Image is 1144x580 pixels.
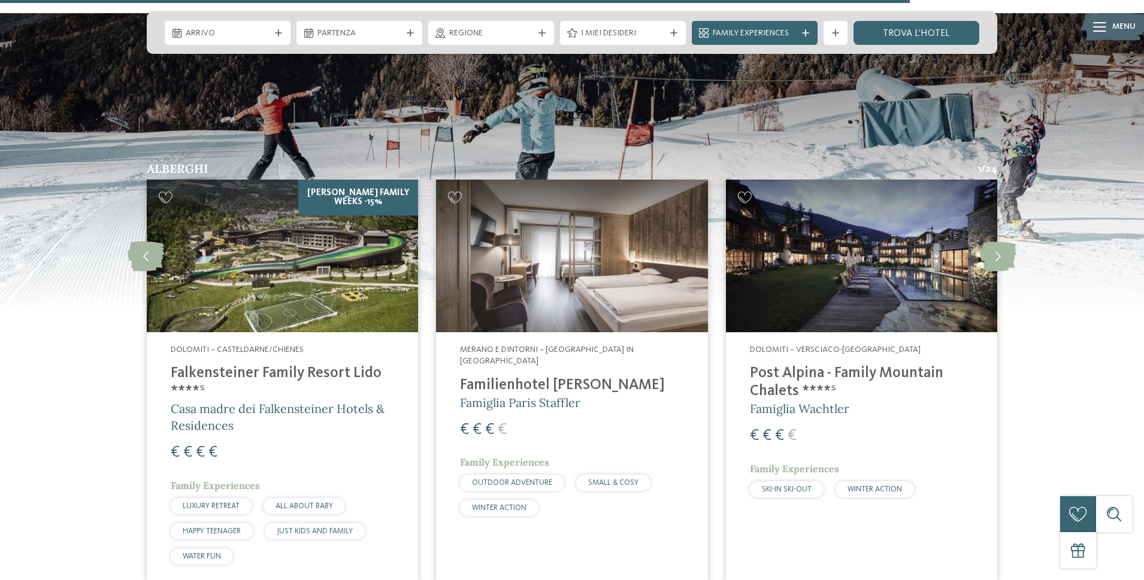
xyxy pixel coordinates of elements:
[750,428,759,444] span: €
[183,527,241,535] span: HAPPY TEENAGER
[171,479,260,491] span: Family Experiences
[498,422,507,438] span: €
[208,445,217,460] span: €
[726,180,997,332] img: Post Alpina - Family Mountain Chalets ****ˢ
[147,161,208,176] span: Alberghi
[183,445,192,460] span: €
[788,428,797,444] span: €
[750,463,839,475] span: Family Experiences
[472,479,552,487] span: OUTDOOR ADVENTURE
[762,428,771,444] span: €
[854,21,979,45] a: trova l’hotel
[171,445,180,460] span: €
[183,502,240,510] span: LUXURY RETREAT
[460,422,469,438] span: €
[277,527,353,535] span: JUST KIDS AND FAMILY
[183,552,221,560] span: WATER FUN
[985,163,997,176] span: 24
[473,422,482,438] span: €
[171,365,394,400] h4: Falkensteiner Family Resort Lido ****ˢ
[750,401,849,416] span: Famiglia Wachtler
[460,395,580,410] span: Famiglia Paris Staffler
[449,28,533,40] span: Regione
[171,345,304,354] span: Dolomiti – Casteldarne/Chienes
[775,428,784,444] span: €
[588,479,638,487] span: SMALL & COSY
[186,28,270,40] span: Arrivo
[485,422,494,438] span: €
[581,28,665,40] span: I miei desideri
[147,180,418,332] img: Hotel sulle piste da sci per bambini: divertimento senza confini
[750,345,921,354] span: Dolomiti – Versciaco-[GEOGRAPHIC_DATA]
[171,401,385,433] span: Casa madre dei Falkensteiner Hotels & Residences
[460,376,683,394] h4: Familienhotel [PERSON_NAME]
[713,28,797,40] span: Family Experiences
[762,485,812,493] span: SKI-IN SKI-OUT
[196,445,205,460] span: €
[460,345,634,366] span: Merano e dintorni – [GEOGRAPHIC_DATA] in [GEOGRAPHIC_DATA]
[981,163,985,176] span: /
[848,485,902,493] span: WINTER ACTION
[317,28,401,40] span: Partenza
[436,180,707,332] img: Hotel sulle piste da sci per bambini: divertimento senza confini
[750,365,973,400] h4: Post Alpina - Family Mountain Chalets ****ˢ
[276,502,333,510] span: ALL ABOUT BABY
[472,504,526,512] span: WINTER ACTION
[460,456,549,468] span: Family Experiences
[977,163,981,176] span: 1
